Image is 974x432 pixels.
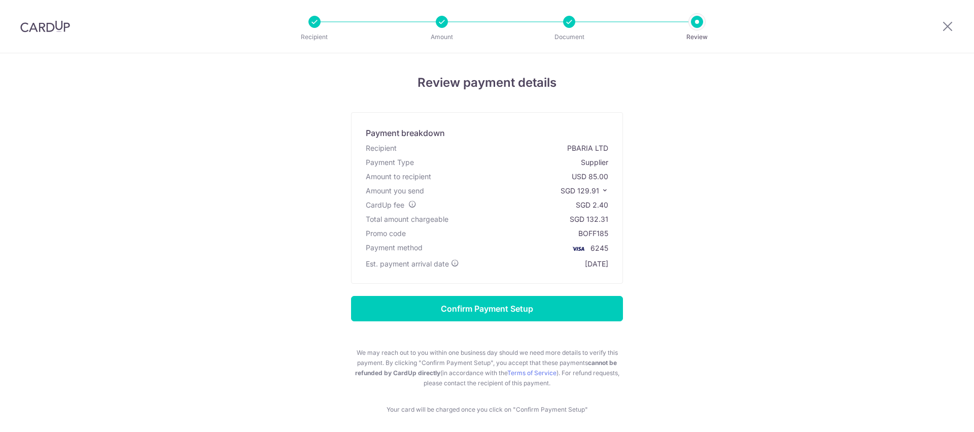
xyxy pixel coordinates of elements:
p: Your card will be charged once you click on "Confirm Payment Setup" [351,405,623,415]
span: CardUp fee [366,201,404,209]
div: [DATE] [585,259,608,269]
div: USD 85.00 [572,172,608,182]
img: CardUp [20,20,70,32]
p: Amount [404,32,479,42]
p: Recipient [277,32,352,42]
p: Review [659,32,735,42]
div: PBARIA LTD [567,143,608,153]
span: Total amount chargeable [366,215,448,223]
p: SGD 129.91 [561,186,608,196]
div: Amount you send [366,186,424,196]
div: Payment breakdown [366,127,445,139]
span: SGD 129.91 [561,186,599,195]
div: Payment method [366,243,423,255]
div: SGD 2.40 [576,200,608,210]
div: Est. payment arrival date [366,259,459,269]
div: SGD 132.31 [570,214,608,224]
p: Document [532,32,607,42]
p: We may reach out to you within one business day should we need more details to verify this paymen... [351,348,623,388]
div: Promo code [366,228,406,239]
iframe: Opens a widget where you can find more information [909,402,964,427]
div: Amount to recipient [366,172,431,182]
span: translation missing: en.account_steps.new_confirm_form.xb_payment.header.payment_type [366,158,414,167]
div: Recipient [366,143,397,153]
img: <span class="translation_missing" title="translation missing: en.account_steps.new_confirm_form.b... [568,243,588,255]
input: Confirm Payment Setup [351,296,623,321]
a: Terms of Service [507,369,556,377]
div: Supplier [581,157,608,168]
h4: Review payment details [190,74,784,92]
div: BOFF185 [578,228,608,239]
span: 6245 [590,244,608,252]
